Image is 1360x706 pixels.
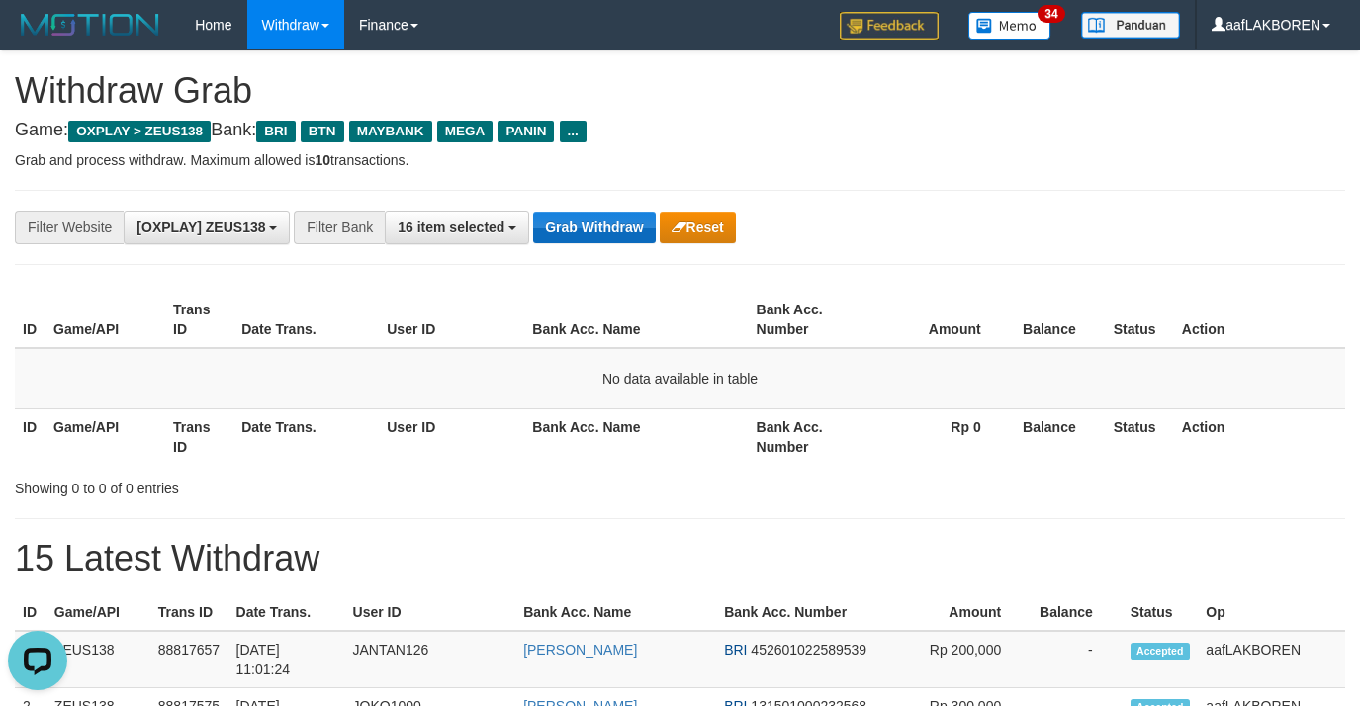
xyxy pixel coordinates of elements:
button: Grab Withdraw [533,212,655,243]
th: User ID [379,408,524,465]
th: Status [1106,292,1174,348]
span: PANIN [498,121,554,142]
th: Op [1198,594,1345,631]
th: Date Trans. [228,594,345,631]
th: User ID [345,594,516,631]
span: BRI [256,121,295,142]
button: Reset [660,212,736,243]
th: Bank Acc. Number [749,408,868,465]
span: MEGA [437,121,494,142]
th: Game/API [46,594,150,631]
th: Status [1106,408,1174,465]
p: Grab and process withdraw. Maximum allowed is transactions. [15,150,1345,170]
th: Bank Acc. Number [716,594,906,631]
th: Game/API [45,408,165,465]
th: Balance [1011,292,1106,348]
td: aafLAKBOREN [1198,631,1345,688]
span: MAYBANK [349,121,432,142]
strong: 10 [315,152,330,168]
th: Bank Acc. Number [749,292,868,348]
span: [OXPLAY] ZEUS138 [136,220,265,235]
th: ID [15,594,46,631]
th: Rp 0 [868,408,1011,465]
span: BTN [301,121,344,142]
span: Copy 452601022589539 to clipboard [751,642,866,658]
th: Amount [906,594,1031,631]
th: Trans ID [165,408,233,465]
th: ID [15,408,45,465]
span: BRI [724,642,747,658]
th: User ID [379,292,524,348]
img: Button%20Memo.svg [968,12,1051,40]
td: - [1031,631,1123,688]
th: Date Trans. [233,292,379,348]
th: Status [1123,594,1199,631]
button: [OXPLAY] ZEUS138 [124,211,290,244]
div: Showing 0 to 0 of 0 entries [15,471,552,498]
img: panduan.png [1081,12,1180,39]
td: JANTAN126 [345,631,516,688]
img: MOTION_logo.png [15,10,165,40]
div: Filter Website [15,211,124,244]
th: Balance [1031,594,1123,631]
button: Open LiveChat chat widget [8,8,67,67]
h1: Withdraw Grab [15,71,1345,111]
span: 16 item selected [398,220,504,235]
th: Balance [1011,408,1106,465]
th: ID [15,292,45,348]
a: [PERSON_NAME] [523,642,637,658]
td: ZEUS138 [46,631,150,688]
th: Trans ID [150,594,228,631]
td: 88817657 [150,631,228,688]
span: Accepted [1131,643,1190,660]
span: OXPLAY > ZEUS138 [68,121,211,142]
th: Date Trans. [233,408,379,465]
th: Action [1174,292,1345,348]
h1: 15 Latest Withdraw [15,539,1345,578]
th: Bank Acc. Name [524,292,748,348]
button: 16 item selected [385,211,529,244]
span: 34 [1038,5,1064,23]
th: Action [1174,408,1345,465]
h4: Game: Bank: [15,121,1345,140]
span: ... [560,121,587,142]
td: Rp 200,000 [906,631,1031,688]
div: Filter Bank [294,211,385,244]
th: Bank Acc. Name [515,594,716,631]
td: [DATE] 11:01:24 [228,631,345,688]
th: Amount [868,292,1011,348]
th: Bank Acc. Name [524,408,748,465]
th: Game/API [45,292,165,348]
img: Feedback.jpg [840,12,939,40]
th: Trans ID [165,292,233,348]
td: No data available in table [15,348,1345,409]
